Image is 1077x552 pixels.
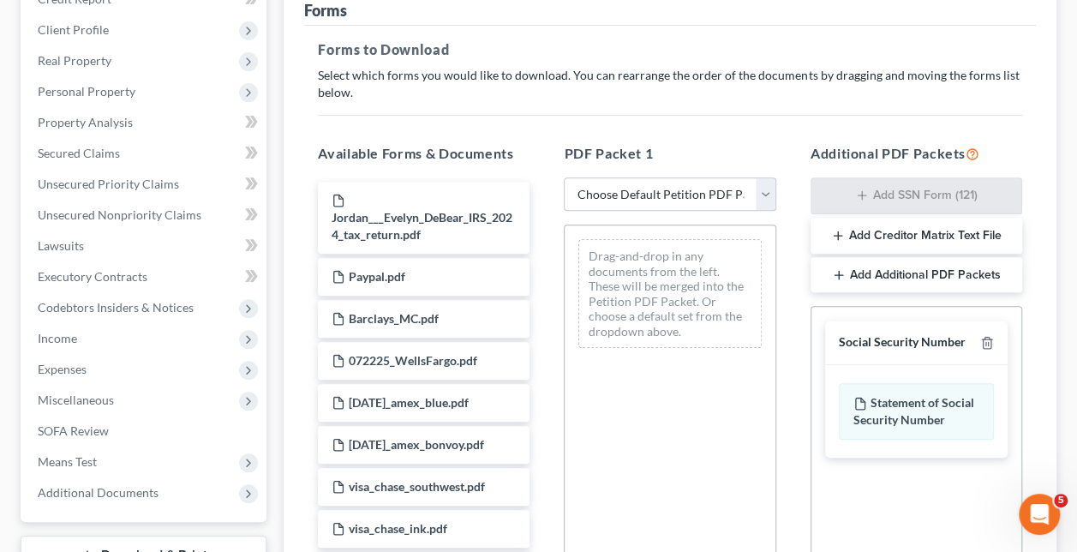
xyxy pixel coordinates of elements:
[38,238,84,253] span: Lawsuits
[38,362,87,376] span: Expenses
[24,169,266,200] a: Unsecured Priority Claims
[1054,494,1068,507] span: 5
[349,521,447,536] span: visa_chase_ink.pdf
[24,416,266,447] a: SOFA Review
[578,239,761,348] div: Drag-and-drop in any documents from the left. These will be merged into the Petition PDF Packet. ...
[839,334,966,351] div: Social Security Number
[318,143,530,164] h5: Available Forms & Documents
[38,423,109,438] span: SOFA Review
[38,53,111,68] span: Real Property
[349,437,484,452] span: [DATE]_amex_bonvoy.pdf
[38,454,97,469] span: Means Test
[839,383,994,440] div: Statement of Social Security Number
[811,218,1022,254] button: Add Creditor Matrix Text File
[38,177,179,191] span: Unsecured Priority Claims
[24,138,266,169] a: Secured Claims
[38,115,133,129] span: Property Analysis
[38,207,201,222] span: Unsecured Nonpriority Claims
[38,300,194,315] span: Codebtors Insiders & Notices
[332,210,512,242] span: Jordan___Evelyn_DeBear_IRS_2024_tax_return.pdf
[38,146,120,160] span: Secured Claims
[811,177,1022,215] button: Add SSN Form (121)
[349,479,485,494] span: visa_chase_southwest.pdf
[38,84,135,99] span: Personal Property
[349,269,405,284] span: Paypal.pdf
[349,353,477,368] span: 072225_WellsFargo.pdf
[1019,494,1060,535] iframe: Intercom live chat
[24,107,266,138] a: Property Analysis
[38,393,114,407] span: Miscellaneous
[38,269,147,284] span: Executory Contracts
[349,395,469,410] span: [DATE]_amex_blue.pdf
[38,22,109,37] span: Client Profile
[24,231,266,261] a: Lawsuits
[38,485,159,500] span: Additional Documents
[811,143,1022,164] h5: Additional PDF Packets
[349,311,439,326] span: Barclays_MC.pdf
[811,257,1022,293] button: Add Additional PDF Packets
[318,67,1022,101] p: Select which forms you would like to download. You can rearrange the order of the documents by dr...
[24,200,266,231] a: Unsecured Nonpriority Claims
[24,261,266,292] a: Executory Contracts
[38,331,77,345] span: Income
[318,39,1022,60] h5: Forms to Download
[564,143,775,164] h5: PDF Packet 1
